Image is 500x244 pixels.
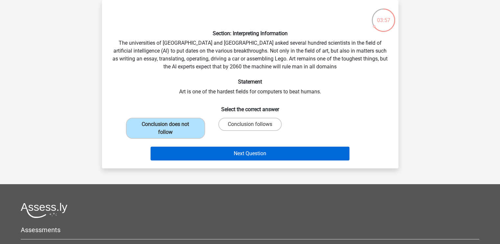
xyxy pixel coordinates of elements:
[105,5,396,163] div: The universities of [GEOGRAPHIC_DATA] and [GEOGRAPHIC_DATA] asked several hundred scientists in t...
[112,79,388,85] h6: Statement
[151,147,349,160] button: Next Question
[112,101,388,112] h6: Select the correct answer
[21,203,67,218] img: Assessly logo
[371,8,396,24] div: 03:57
[218,118,282,131] label: Conclusion follows
[21,226,479,234] h5: Assessments
[112,30,388,37] h6: Section: Interpreting Information
[126,118,205,139] label: Conclusion does not follow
